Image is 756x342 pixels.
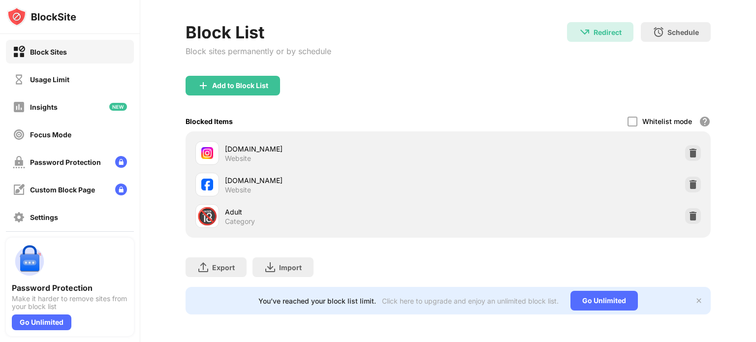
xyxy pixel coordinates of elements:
[225,186,251,194] div: Website
[570,291,638,311] div: Go Unlimited
[201,179,213,190] img: favicons
[13,101,25,113] img: insights-off.svg
[212,263,235,272] div: Export
[12,283,128,293] div: Password Protection
[225,154,251,163] div: Website
[7,7,76,27] img: logo-blocksite.svg
[225,217,255,226] div: Category
[13,211,25,223] img: settings-off.svg
[186,117,233,125] div: Blocked Items
[13,73,25,86] img: time-usage-off.svg
[13,184,25,196] img: customize-block-page-off.svg
[212,82,268,90] div: Add to Block List
[30,186,95,194] div: Custom Block Page
[642,117,692,125] div: Whitelist mode
[12,295,128,311] div: Make it harder to remove sites from your block list
[12,314,71,330] div: Go Unlimited
[115,156,127,168] img: lock-menu.svg
[225,144,448,154] div: [DOMAIN_NAME]
[30,213,58,221] div: Settings
[695,297,703,305] img: x-button.svg
[13,156,25,168] img: password-protection-off.svg
[667,28,699,36] div: Schedule
[186,22,331,42] div: Block List
[12,244,47,279] img: push-password-protection.svg
[225,207,448,217] div: Adult
[258,297,376,305] div: You’ve reached your block list limit.
[13,128,25,141] img: focus-off.svg
[30,103,58,111] div: Insights
[30,158,101,166] div: Password Protection
[30,48,67,56] div: Block Sites
[115,184,127,195] img: lock-menu.svg
[594,28,622,36] div: Redirect
[197,206,218,226] div: 🔞
[109,103,127,111] img: new-icon.svg
[279,263,302,272] div: Import
[13,46,25,58] img: block-on.svg
[201,147,213,159] img: favicons
[382,297,559,305] div: Click here to upgrade and enjoy an unlimited block list.
[30,130,71,139] div: Focus Mode
[186,46,331,56] div: Block sites permanently or by schedule
[225,175,448,186] div: [DOMAIN_NAME]
[30,75,69,84] div: Usage Limit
